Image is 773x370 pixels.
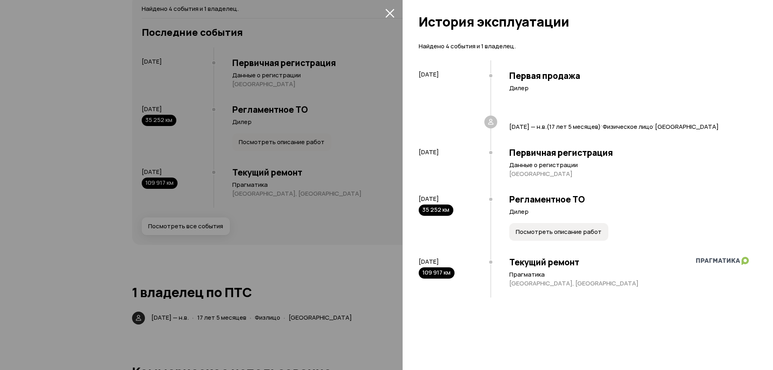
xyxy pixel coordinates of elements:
[655,122,719,131] span: [GEOGRAPHIC_DATA]
[419,194,439,203] span: [DATE]
[419,70,439,79] span: [DATE]
[509,161,749,169] p: Данные о регистрации
[603,122,653,131] span: Физическое лицо
[383,6,396,19] button: закрыть
[419,267,455,279] div: 109 917 км
[696,257,749,265] img: logo
[419,148,439,156] span: [DATE]
[516,228,601,236] span: Посмотреть описание работ
[653,118,655,132] span: ·
[601,118,603,132] span: ·
[509,223,608,241] button: Посмотреть описание работ
[509,147,749,158] h3: Первичная регистрация
[509,170,749,178] p: [GEOGRAPHIC_DATA]
[509,208,749,216] p: Дилер
[509,271,749,279] p: Прагматика
[419,42,749,51] p: Найдено 4 события и 1 владелец.
[419,205,453,216] div: 35 252 км
[509,279,749,287] p: [GEOGRAPHIC_DATA], [GEOGRAPHIC_DATA]
[509,70,749,81] h3: Первая продажа
[509,84,749,92] p: Дилер
[509,194,749,205] h3: Регламентное ТО
[419,257,439,266] span: [DATE]
[509,257,749,267] h3: Текущий ремонт
[509,122,601,131] span: [DATE] — н.в. ( 17 лет 5 месяцев )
